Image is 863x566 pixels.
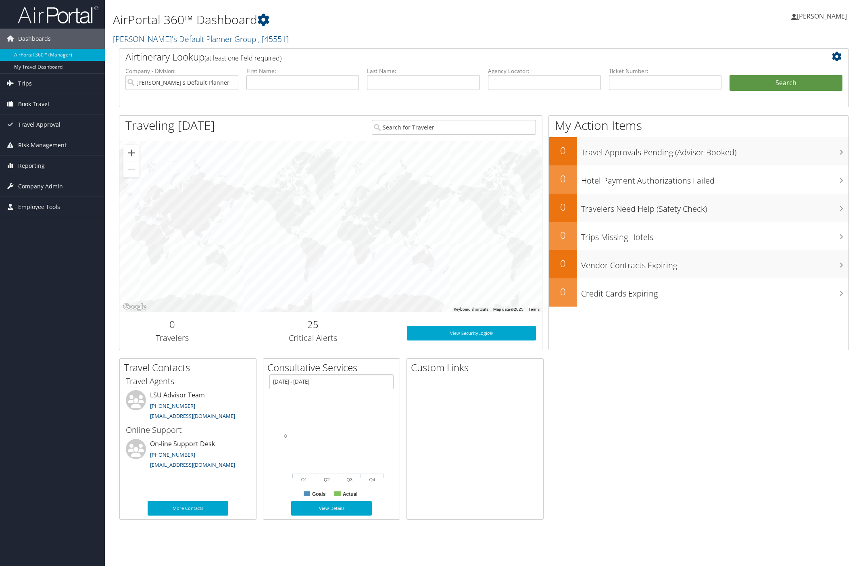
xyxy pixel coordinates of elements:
[549,222,848,250] a: 0Trips Missing Hotels
[122,439,254,472] li: On-line Support Desk
[549,194,848,222] a: 0Travelers Need Help (Safety Check)
[121,302,148,312] img: Google
[730,75,842,91] button: Search
[346,477,352,482] text: Q3
[581,199,848,215] h3: Travelers Need Help (Safety Check)
[123,161,140,178] button: Zoom out
[324,477,330,482] text: Q2
[150,461,235,468] a: [EMAIL_ADDRESS][DOMAIN_NAME]
[121,302,148,312] a: Open this area in Google Maps (opens a new window)
[122,390,254,423] li: LSU Advisor Team
[343,491,358,497] text: Actual
[367,67,480,75] label: Last Name:
[148,501,228,516] a: More Contacts
[797,12,847,21] span: [PERSON_NAME]
[125,332,219,344] h3: Travelers
[258,33,289,44] span: , [ 45551 ]
[549,250,848,278] a: 0Vendor Contracts Expiring
[372,120,536,135] input: Search for Traveler
[549,257,577,270] h2: 0
[150,451,195,458] a: [PHONE_NUMBER]
[549,144,577,157] h2: 0
[18,197,60,217] span: Employee Tools
[18,135,67,155] span: Risk Management
[113,11,608,28] h1: AirPortal 360™ Dashboard
[581,143,848,158] h3: Travel Approvals Pending (Advisor Booked)
[18,176,63,196] span: Company Admin
[246,67,359,75] label: First Name:
[581,256,848,271] h3: Vendor Contracts Expiring
[549,228,577,242] h2: 0
[126,376,250,387] h3: Travel Agents
[125,117,215,134] h1: Traveling [DATE]
[549,165,848,194] a: 0Hotel Payment Authorizations Failed
[18,115,60,135] span: Travel Approval
[113,33,289,44] a: [PERSON_NAME]'s Default Planner Group
[150,412,235,420] a: [EMAIL_ADDRESS][DOMAIN_NAME]
[231,332,395,344] h3: Critical Alerts
[528,307,540,311] a: Terms (opens in new tab)
[454,307,488,312] button: Keyboard shortcuts
[18,94,49,114] span: Book Travel
[18,73,32,94] span: Trips
[549,117,848,134] h1: My Action Items
[407,326,536,340] a: View SecurityLogic®
[231,317,395,331] h2: 25
[126,424,250,436] h3: Online Support
[581,171,848,186] h3: Hotel Payment Authorizations Failed
[549,137,848,165] a: 0Travel Approvals Pending (Advisor Booked)
[549,278,848,307] a: 0Credit Cards Expiring
[124,361,256,374] h2: Travel Contacts
[125,67,238,75] label: Company - Division:
[125,317,219,331] h2: 0
[291,501,372,516] a: View Details
[18,29,51,49] span: Dashboards
[493,307,523,311] span: Map data ©2025
[549,172,577,186] h2: 0
[549,285,577,299] h2: 0
[125,50,782,64] h2: Airtinerary Lookup
[549,200,577,214] h2: 0
[791,4,855,28] a: [PERSON_NAME]
[267,361,400,374] h2: Consultative Services
[488,67,601,75] label: Agency Locator:
[18,5,98,24] img: airportal-logo.png
[301,477,307,482] text: Q1
[411,361,543,374] h2: Custom Links
[581,284,848,299] h3: Credit Cards Expiring
[369,477,375,482] text: Q4
[150,402,195,409] a: [PHONE_NUMBER]
[204,54,281,63] span: (at least one field required)
[312,491,326,497] text: Goals
[581,228,848,243] h3: Trips Missing Hotels
[284,434,287,439] tspan: 0
[609,67,722,75] label: Ticket Number:
[123,145,140,161] button: Zoom in
[18,156,45,176] span: Reporting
